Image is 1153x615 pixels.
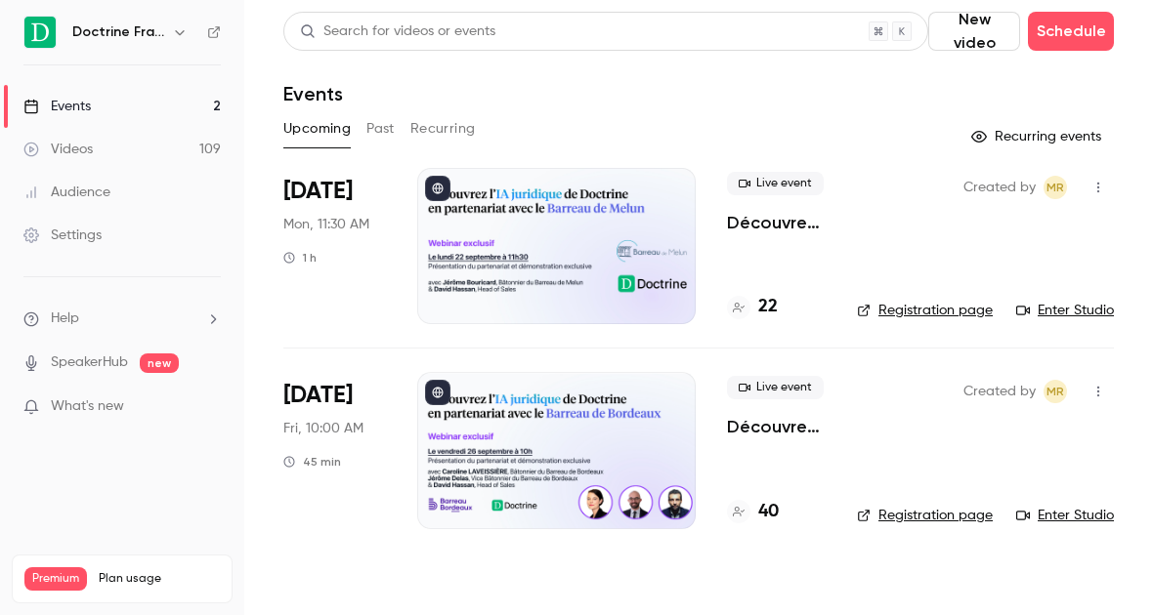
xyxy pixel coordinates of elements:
[283,82,343,105] h1: Events
[727,172,824,195] span: Live event
[727,294,778,320] a: 22
[140,353,179,373] span: new
[758,294,778,320] h4: 22
[23,308,221,329] li: help-dropdown-opener
[727,499,779,525] a: 40
[1016,301,1114,320] a: Enter Studio
[23,97,91,116] div: Events
[1028,12,1114,51] button: Schedule
[197,398,221,416] iframe: Noticeable Trigger
[51,308,79,329] span: Help
[51,352,128,373] a: SpeakerHub
[963,176,1036,199] span: Created by
[928,12,1020,51] button: New video
[99,571,220,587] span: Plan usage
[366,113,395,144] button: Past
[24,567,87,591] span: Premium
[758,499,779,525] h4: 40
[857,301,993,320] a: Registration page
[1044,380,1067,403] span: Marguerite Rubin de Cervens
[283,419,363,438] span: Fri, 10:00 AM
[300,21,495,42] div: Search for videos or events
[283,176,353,207] span: [DATE]
[1044,176,1067,199] span: Marguerite Rubin de Cervens
[283,215,369,234] span: Mon, 11:30 AM
[51,396,124,417] span: What's new
[1046,380,1064,403] span: MR
[283,168,386,324] div: Sep 22 Mon, 11:30 AM (Europe/Paris)
[72,22,164,42] h6: Doctrine France
[24,17,56,48] img: Doctrine France
[410,113,476,144] button: Recurring
[1016,506,1114,525] a: Enter Studio
[23,140,93,159] div: Videos
[1046,176,1064,199] span: MR
[857,506,993,525] a: Registration page
[962,121,1114,152] button: Recurring events
[727,415,826,438] a: Découvrez l'IA juridique de Doctrine en partenariat avec le Barreau de Bordeaux
[283,380,353,411] span: [DATE]
[23,183,110,202] div: Audience
[283,454,341,470] div: 45 min
[283,113,351,144] button: Upcoming
[23,225,102,245] div: Settings
[283,250,317,266] div: 1 h
[727,376,824,399] span: Live event
[727,211,826,234] a: Découvrez l'IA juridique de Doctrine en partenariat avec le Barreau de Melun
[963,380,1036,403] span: Created by
[283,372,386,528] div: Sep 26 Fri, 10:00 AM (Europe/Paris)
